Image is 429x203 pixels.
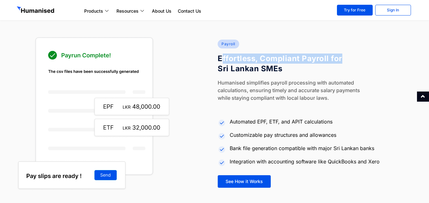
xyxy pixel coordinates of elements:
[113,7,149,15] a: Resources
[218,54,349,74] h4: Effortless, Compliant Payroll for Sri Lankan SMEs
[221,41,235,46] span: Payroll
[375,5,411,16] a: Sign In
[226,179,263,184] span: See How it Works
[218,79,372,102] p: Humanised simplifies payroll processing with automated calculations, ensuring timely and accurate...
[218,175,271,188] a: See How it Works
[228,144,374,152] span: Bank file generation compatible with major Sri Lankan banks
[228,131,336,139] span: Customizable pay structures and allowances
[17,6,55,15] img: GetHumanised Logo
[149,7,175,15] a: About Us
[81,7,113,15] a: Products
[228,118,333,125] span: Automated EPF, ETF, and APIT calculations
[228,158,380,165] span: Integration with accounting software like QuickBooks and Xero
[175,7,204,15] a: Contact Us
[337,5,373,16] a: Try for Free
